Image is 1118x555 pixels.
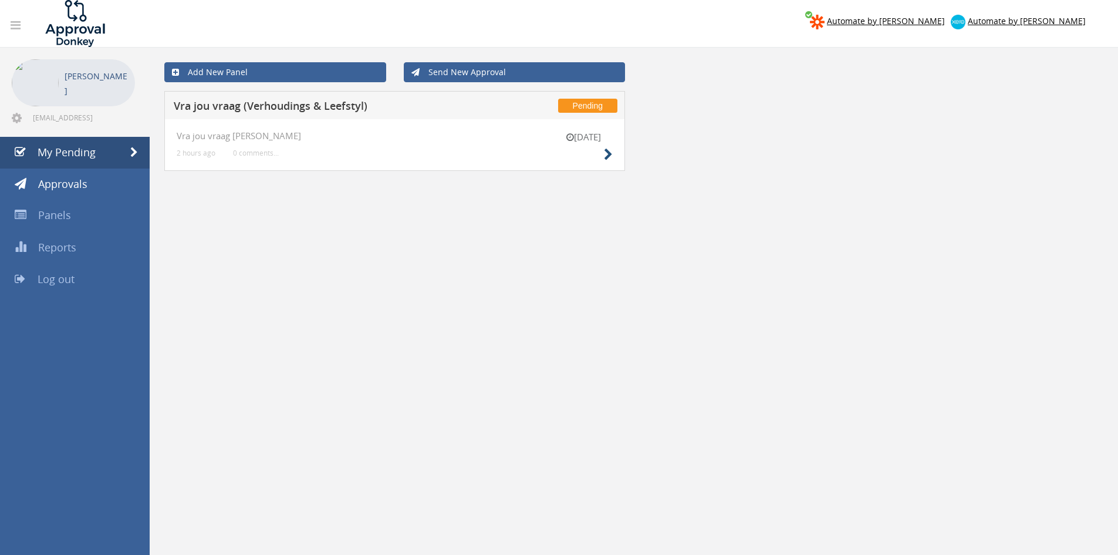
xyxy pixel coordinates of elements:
[38,145,96,159] span: My Pending
[164,62,386,82] a: Add New Panel
[177,131,613,141] h4: Vra jou vraag [PERSON_NAME]
[38,272,75,286] span: Log out
[404,62,626,82] a: Send New Approval
[233,149,279,157] small: 0 comments...
[65,69,129,98] p: [PERSON_NAME]
[174,100,483,115] h5: Vra jou vraag (Verhoudings & Leefstyl)
[968,15,1086,26] span: Automate by [PERSON_NAME]
[38,208,71,222] span: Panels
[827,15,945,26] span: Automate by [PERSON_NAME]
[38,177,87,191] span: Approvals
[558,99,617,113] span: Pending
[951,15,965,29] img: xero-logo.png
[33,113,133,122] span: [EMAIL_ADDRESS][DOMAIN_NAME]
[38,240,76,254] span: Reports
[177,149,215,157] small: 2 hours ago
[554,131,613,143] small: [DATE]
[810,15,825,29] img: zapier-logomark.png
